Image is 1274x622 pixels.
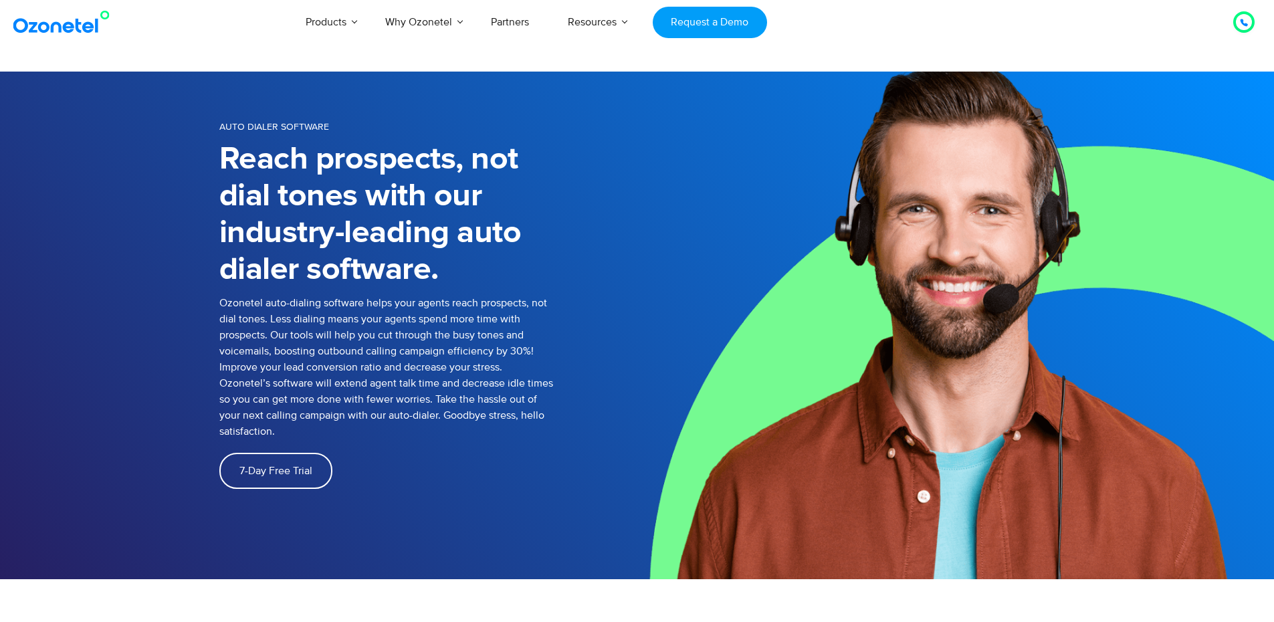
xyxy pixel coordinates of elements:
h1: Reach prospects, not dial tones with our industry-leading auto dialer software. [219,141,554,288]
a: Request a Demo [653,7,767,38]
p: Ozonetel auto-dialing software helps your agents reach prospects, not dial tones. Less dialing me... [219,295,554,439]
a: 7-Day Free Trial [219,453,332,489]
span: 7-Day Free Trial [239,465,312,476]
span: Auto Dialer Software [219,121,329,132]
